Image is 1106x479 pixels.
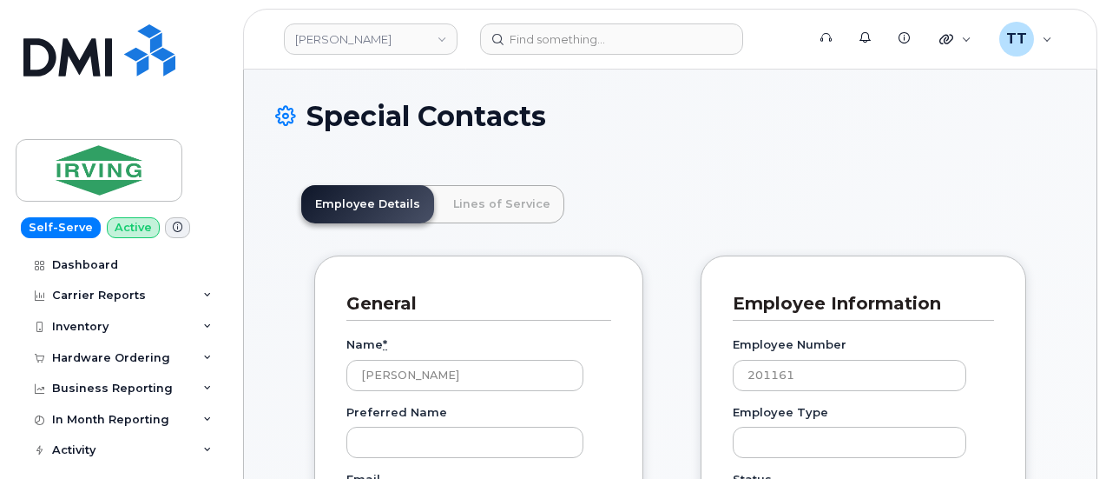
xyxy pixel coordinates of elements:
h3: General [346,292,598,316]
abbr: required [383,337,387,351]
label: Preferred Name [346,404,447,421]
label: Employee Number [733,336,846,353]
a: Employee Details [301,185,434,223]
label: Employee Type [733,404,828,421]
a: Lines of Service [439,185,564,223]
label: Name [346,336,387,353]
h3: Employee Information [733,292,981,316]
h1: Special Contacts [275,101,1065,131]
